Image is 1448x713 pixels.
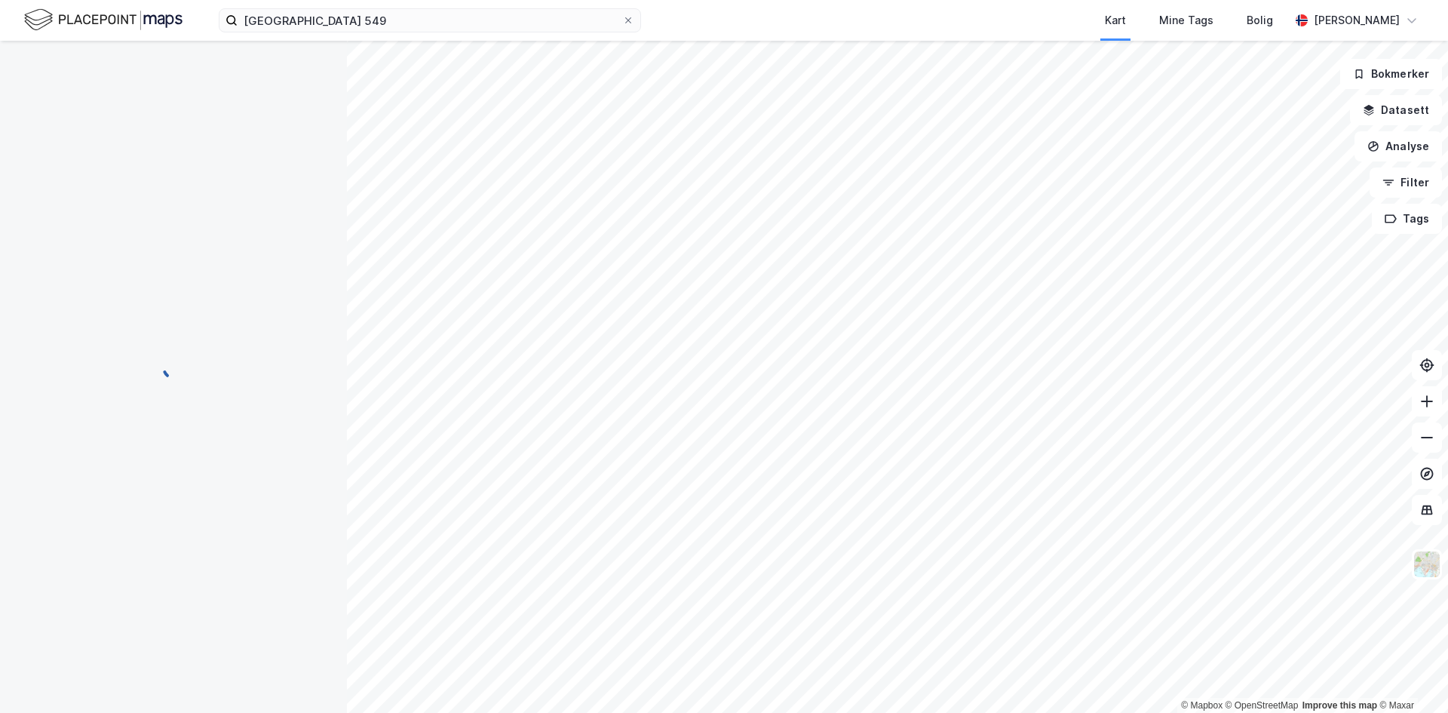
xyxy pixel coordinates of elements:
img: Z [1413,550,1441,579]
input: Søk på adresse, matrikkel, gårdeiere, leietakere eller personer [238,9,622,32]
img: spinner.a6d8c91a73a9ac5275cf975e30b51cfb.svg [161,356,186,380]
div: Mine Tags [1159,11,1213,29]
div: [PERSON_NAME] [1314,11,1400,29]
button: Tags [1372,204,1442,234]
button: Analyse [1354,131,1442,161]
button: Datasett [1350,95,1442,125]
div: Kontrollprogram for chat [1373,641,1448,713]
a: Improve this map [1302,700,1377,711]
button: Bokmerker [1340,59,1442,89]
div: Kart [1105,11,1126,29]
a: OpenStreetMap [1226,700,1299,711]
iframe: Chat Widget [1373,641,1448,713]
div: Bolig [1247,11,1273,29]
img: logo.f888ab2527a4732fd821a326f86c7f29.svg [24,7,183,33]
button: Filter [1370,167,1442,198]
a: Mapbox [1181,700,1223,711]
